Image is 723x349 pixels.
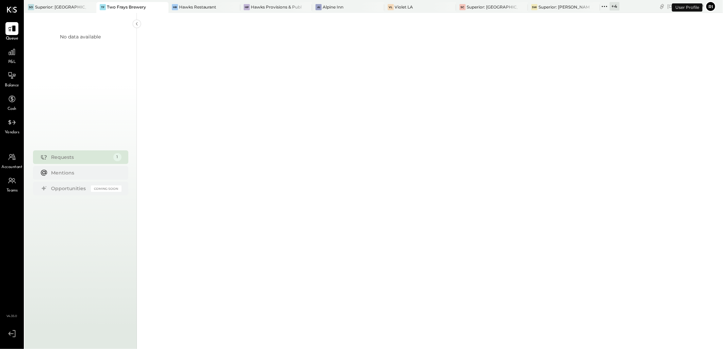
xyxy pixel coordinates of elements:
a: Queue [0,22,23,42]
div: copy link [659,3,665,10]
div: HP [244,4,250,10]
div: Superior: [GEOGRAPHIC_DATA] [467,4,518,10]
span: Queue [6,36,18,42]
div: Hawks Provisions & Public House [251,4,302,10]
a: P&L [0,46,23,65]
div: SC [460,4,466,10]
div: Requests [51,154,110,161]
div: No data available [60,33,101,40]
a: Teams [0,174,23,194]
div: + 4 [610,2,620,11]
span: Cash [7,106,16,112]
a: Accountant [0,151,23,170]
div: Alpine Inn [323,4,343,10]
a: Cash [0,93,23,112]
div: Violet LA [395,4,413,10]
span: P&L [8,59,16,65]
div: Hawks Restaurant [179,4,216,10]
button: Ri [705,1,716,12]
div: SO [28,4,34,10]
div: VL [388,4,394,10]
a: Balance [0,69,23,89]
div: 1 [113,153,122,161]
div: AI [316,4,322,10]
span: Accountant [2,164,22,170]
span: Vendors [5,130,19,136]
div: Mentions [51,169,118,176]
div: Two Frays Brewery [107,4,146,10]
div: [DATE] [667,3,704,10]
div: HR [172,4,178,10]
div: Superior: [PERSON_NAME] [539,4,590,10]
div: User Profile [672,3,703,12]
div: Coming Soon [91,185,122,192]
div: SW [531,4,537,10]
span: Teams [6,188,18,194]
span: Balance [5,83,19,89]
div: Opportunities [51,185,87,192]
div: TF [100,4,106,10]
div: Superior: [GEOGRAPHIC_DATA] [35,4,86,10]
a: Vendors [0,116,23,136]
